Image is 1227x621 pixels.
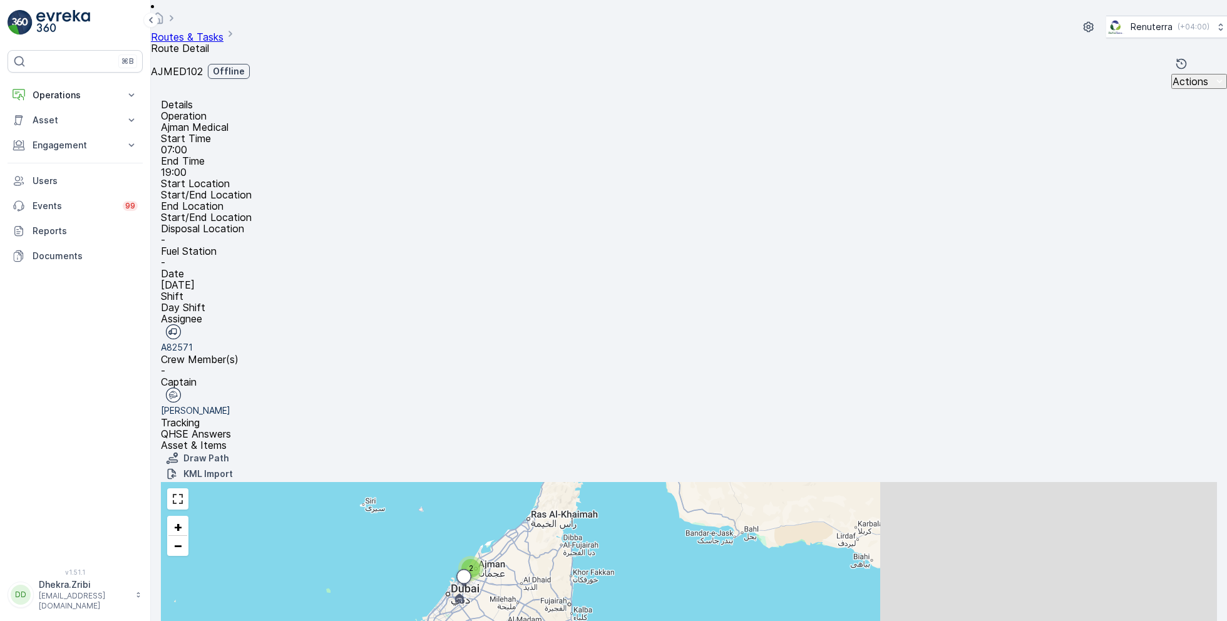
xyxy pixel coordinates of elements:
[11,585,31,605] div: DD
[161,290,1217,302] p: Shift
[161,167,1217,178] p: 19:00
[1171,74,1227,89] button: Actions
[8,133,143,158] button: Engagement
[33,250,138,262] p: Documents
[33,225,138,237] p: Reports
[161,99,193,110] p: Details
[161,144,1217,155] p: 07:00
[161,200,1217,212] p: End Location
[161,133,1217,144] p: Start Time
[161,279,1217,290] p: [DATE]
[33,200,115,212] p: Events
[161,268,1217,279] p: Date
[161,404,1217,417] p: [PERSON_NAME]
[161,376,1217,387] p: Captain
[8,578,143,611] button: DDDhekra.Zribi[EMAIL_ADDRESS][DOMAIN_NAME]
[161,212,1217,223] p: Start/End Location
[1131,21,1173,33] p: Renuterra
[125,201,135,211] p: 99
[161,110,1217,121] p: Operation
[1106,20,1126,34] img: Screenshot_2024-07-26_at_13.33.01.png
[178,608,233,618] p: Special Needs
[39,591,129,611] p: [EMAIL_ADDRESS][DOMAIN_NAME]
[161,245,1217,257] p: Fuel Station
[8,108,143,133] button: Asset
[161,155,1217,167] p: End Time
[1178,22,1209,32] p: ( +04:00 )
[173,518,183,535] span: +
[168,517,187,536] a: Zoom In
[8,83,143,108] button: Operations
[39,578,129,591] p: Dhekra.Zribi
[469,563,473,573] span: 2
[161,417,1217,428] p: Tracking
[161,223,1217,234] p: Disposal Location
[161,178,1217,189] p: Start Location
[8,193,143,218] a: Events99
[168,490,187,508] a: View Fullscreen
[33,89,118,101] p: Operations
[183,468,233,480] p: KML Import
[33,114,118,126] p: Asset
[458,556,483,581] div: 2
[161,257,1217,268] p: -
[1106,16,1227,38] button: Renuterra(+04:00)
[208,64,250,79] button: Offline
[173,537,183,553] span: −
[161,365,1217,376] p: -
[161,428,1217,439] p: QHSE Answers
[183,452,229,464] p: Draw Path
[151,66,203,77] p: AJMED102
[8,10,33,35] img: logo
[151,15,165,28] a: Homepage
[178,520,211,530] p: Disposal
[161,313,1217,324] p: Assignee
[161,189,1217,200] p: Start/End Location
[168,536,187,555] a: Zoom Out
[161,354,1217,365] p: Crew Member(s)
[161,466,238,481] button: KML Import
[161,121,1217,133] p: Ajman Medical
[8,168,143,193] a: Users
[161,234,1217,245] p: -
[161,302,1217,313] p: Day Shift
[121,56,134,66] p: ⌘B
[178,579,213,589] p: End Point
[36,10,90,35] img: logo_light-DOdMpM7g.png
[8,218,143,244] a: Reports
[1173,76,1208,87] p: Actions
[151,31,223,43] a: Routes & Tasks
[161,451,234,466] button: Draw Path
[8,244,143,269] a: Documents
[33,175,138,187] p: Users
[8,568,143,576] span: v 1.51.1
[213,65,245,78] p: Offline
[161,341,1217,354] p: A82571
[178,550,217,560] p: Start Point
[161,439,1217,451] p: Asset & Items
[151,42,209,54] span: Route Detail
[33,139,118,151] p: Engagement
